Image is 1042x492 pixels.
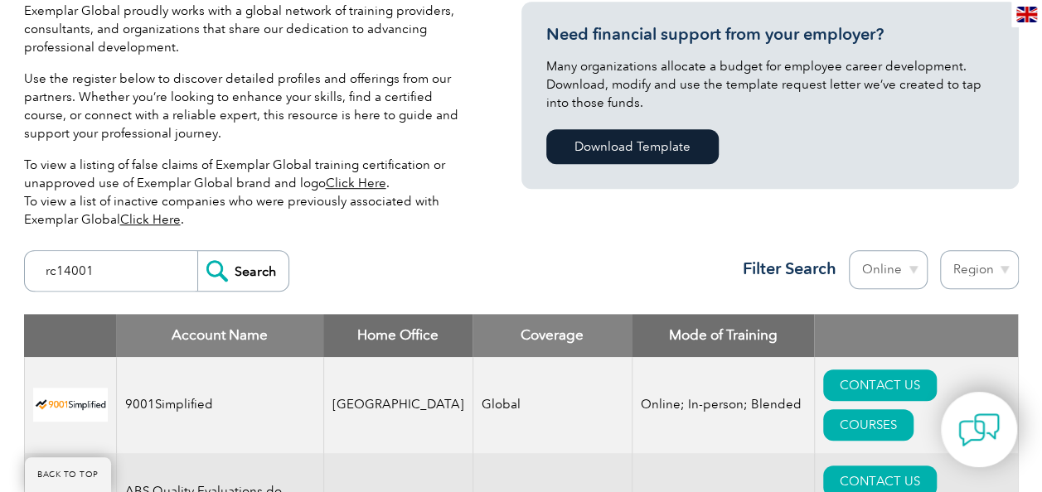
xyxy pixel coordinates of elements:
td: [GEOGRAPHIC_DATA] [323,357,473,453]
h3: Filter Search [733,258,836,279]
p: Use the register below to discover detailed profiles and offerings from our partners. Whether you... [24,70,472,142]
a: COURSES [823,409,914,441]
a: Click Here [326,176,386,191]
th: Account Name: activate to sort column descending [116,314,323,357]
img: 37c9c059-616f-eb11-a812-002248153038-logo.png [33,388,108,422]
td: 9001Simplified [116,357,323,453]
img: contact-chat.png [958,409,1000,451]
th: Coverage: activate to sort column ascending [473,314,632,357]
td: Online; In-person; Blended [632,357,814,453]
img: en [1016,7,1037,22]
th: Mode of Training: activate to sort column ascending [632,314,814,357]
a: Download Template [546,129,719,164]
h3: Need financial support from your employer? [546,24,994,45]
p: Many organizations allocate a budget for employee career development. Download, modify and use th... [546,57,994,112]
th: : activate to sort column ascending [814,314,1018,357]
td: Global [473,357,632,453]
input: Search [197,251,288,291]
p: To view a listing of false claims of Exemplar Global training certification or unapproved use of ... [24,156,472,229]
a: BACK TO TOP [25,457,111,492]
th: Home Office: activate to sort column ascending [323,314,473,357]
a: CONTACT US [823,369,937,401]
p: Exemplar Global proudly works with a global network of training providers, consultants, and organ... [24,2,472,56]
a: Click Here [120,212,181,227]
